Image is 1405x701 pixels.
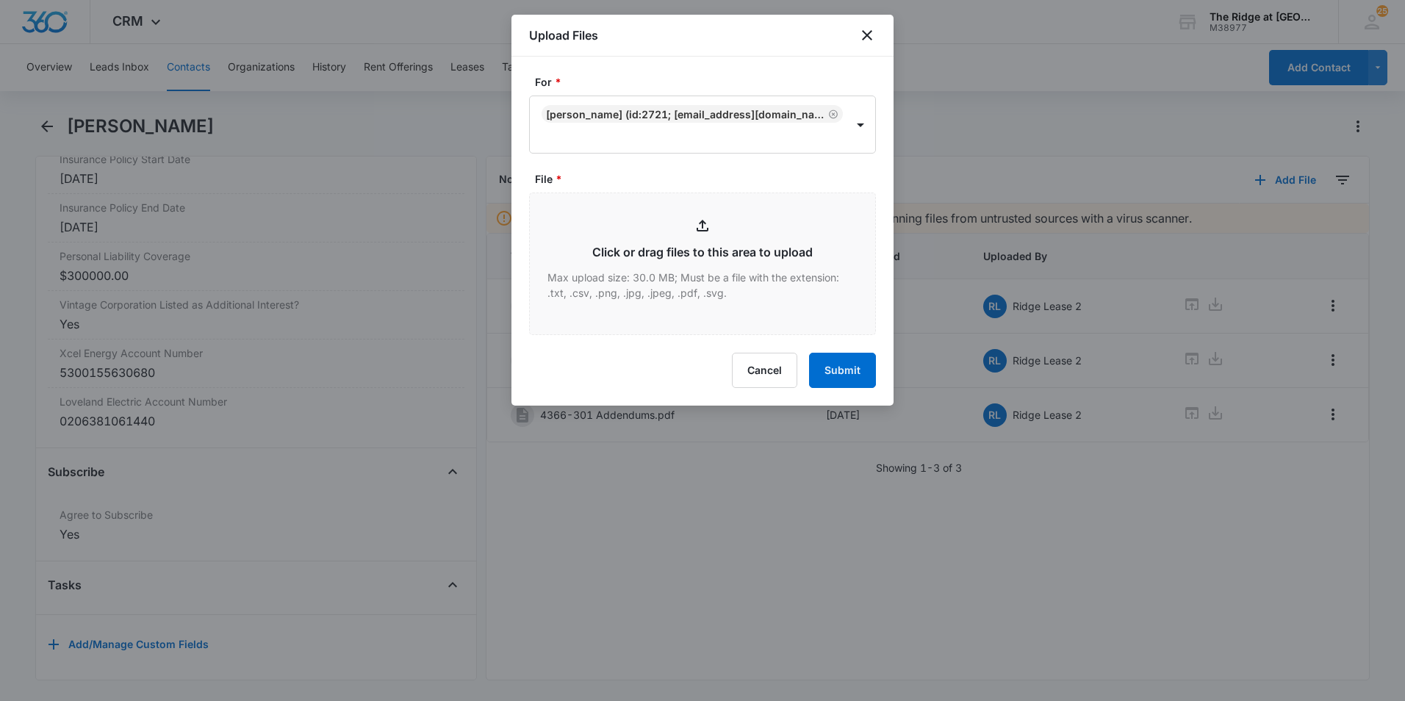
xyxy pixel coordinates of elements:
button: close [858,26,876,44]
button: Cancel [732,353,797,388]
button: Submit [809,353,876,388]
label: For [535,74,882,90]
label: File [535,171,882,187]
div: [PERSON_NAME] (ID:2721; [EMAIL_ADDRESS][DOMAIN_NAME]; 9709884962) [546,108,825,121]
h1: Upload Files [529,26,598,44]
div: Remove Skyler Jones (ID:2721; skyhighdiesel@gmail.com; 9709884962) [825,109,838,119]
